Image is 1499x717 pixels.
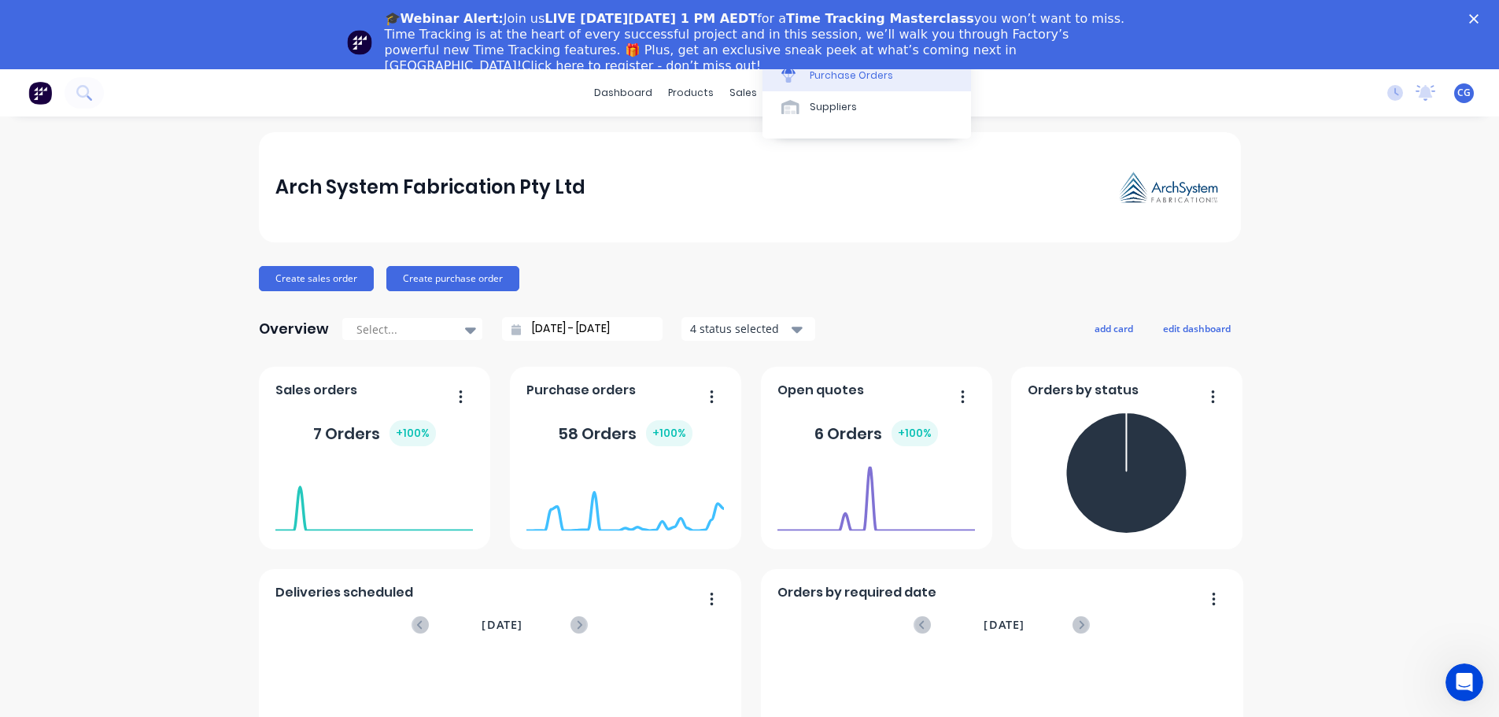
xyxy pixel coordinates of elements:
[259,313,329,345] div: Overview
[660,81,722,105] div: products
[681,317,815,341] button: 4 status selected
[646,420,692,446] div: + 100 %
[482,616,522,634] span: [DATE]
[586,81,660,105] a: dashboard
[275,381,357,400] span: Sales orders
[259,266,374,291] button: Create sales order
[1113,167,1224,209] img: Arch System Fabrication Pty Ltd
[762,91,971,123] a: Suppliers
[347,30,372,55] img: Profile image for Team
[690,320,789,337] div: 4 status selected
[526,381,636,400] span: Purchase orders
[385,11,504,26] b: 🎓Webinar Alert:
[386,266,519,291] button: Create purchase order
[28,81,52,105] img: Factory
[1084,318,1143,338] button: add card
[722,81,765,105] div: sales
[786,11,974,26] b: Time Tracking Masterclass
[762,59,971,91] a: Purchase Orders
[892,420,938,446] div: + 100 %
[313,420,436,446] div: 7 Orders
[810,100,857,114] div: Suppliers
[390,420,436,446] div: + 100 %
[814,420,938,446] div: 6 Orders
[1028,381,1139,400] span: Orders by status
[777,583,936,602] span: Orders by required date
[810,68,893,83] div: Purchase Orders
[558,420,692,446] div: 58 Orders
[275,172,585,203] div: Arch System Fabrication Pty Ltd
[1445,663,1483,701] iframe: Intercom live chat
[275,583,413,602] span: Deliveries scheduled
[545,11,757,26] b: LIVE [DATE][DATE] 1 PM AEDT
[522,58,761,73] a: Click here to register - don’t miss out!
[777,381,864,400] span: Open quotes
[385,11,1128,74] div: Join us for a you won’t want to miss. Time Tracking is at the heart of every successful project a...
[984,616,1025,634] span: [DATE]
[1469,14,1485,24] div: Close
[1153,318,1241,338] button: edit dashboard
[1457,86,1471,100] span: CG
